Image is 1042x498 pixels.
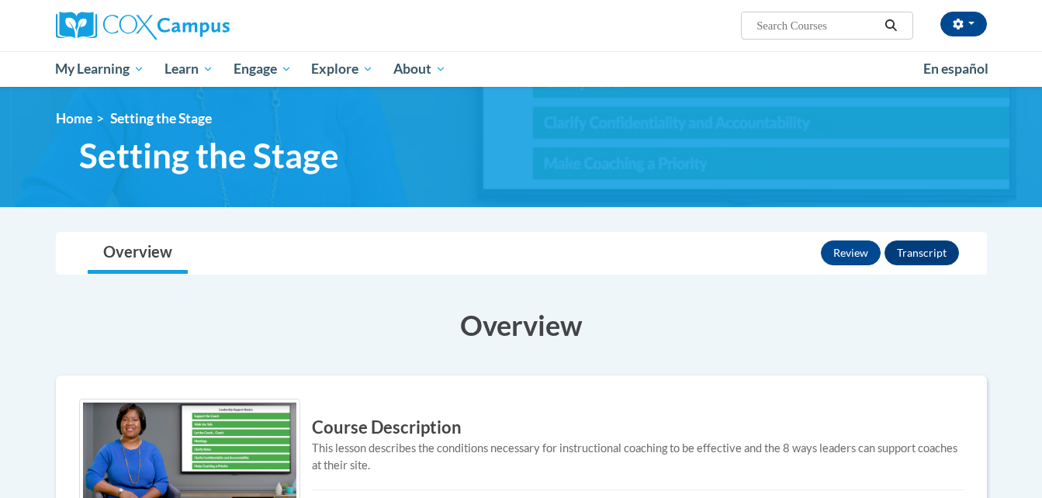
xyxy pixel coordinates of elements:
span: Setting the Stage [110,110,212,126]
span: Engage [234,60,292,78]
img: Cox Campus [56,12,230,40]
input: Search Courses [755,16,879,35]
span: En español [923,61,988,77]
button: Review [821,240,881,265]
button: Account Settings [940,12,987,36]
span: About [393,60,446,78]
h3: Overview [56,306,987,344]
span: Learn [164,60,213,78]
button: Transcript [884,240,959,265]
span: Explore [311,60,373,78]
a: Cox Campus [56,12,351,40]
div: Main menu [33,51,1010,87]
span: Setting the Stage [79,135,339,176]
a: Overview [88,233,188,274]
a: Learn [154,51,223,87]
a: En español [913,53,999,85]
button: Search [879,16,902,35]
a: Explore [301,51,383,87]
a: About [383,51,456,87]
span: My Learning [55,60,144,78]
a: My Learning [46,51,155,87]
a: Home [56,110,92,126]
div: This lesson describes the conditions necessary for instructional coaching to be effective and the... [79,440,964,474]
h3: Course Description [79,416,964,440]
a: Engage [223,51,302,87]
